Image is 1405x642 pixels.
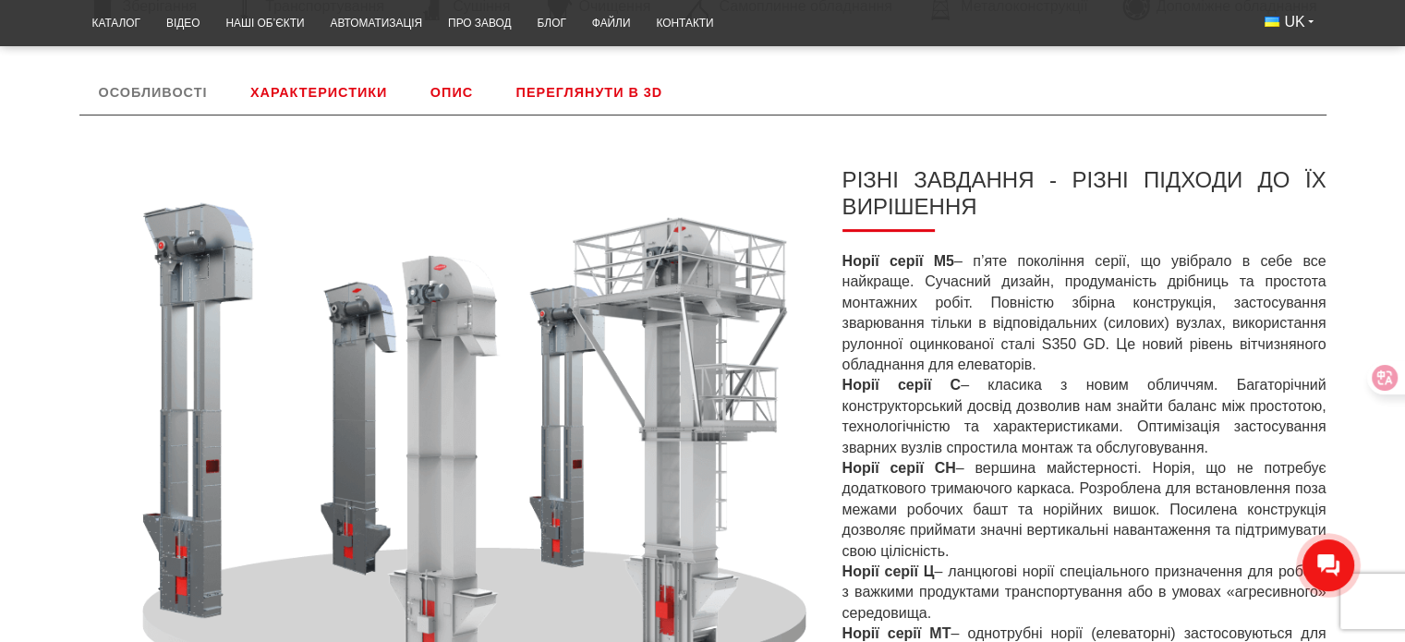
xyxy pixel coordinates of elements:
[579,6,644,42] a: Файли
[1265,17,1279,27] img: Українська
[497,70,683,115] a: Переглянути в 3D
[842,167,1326,232] h3: РІЗНІ ЗАВДАННЯ - РІЗНІ ПІДХОДИ ДО ЇХ ВИРІШЕННЯ
[411,70,492,115] a: Опис
[1284,12,1304,32] span: UK
[842,625,951,641] strong: Норії серії МТ
[524,6,578,42] a: Блог
[79,70,227,115] a: Особливості
[842,460,956,476] strong: Норії серії СН
[1252,6,1326,39] button: UK
[842,377,962,393] strong: Норії серії С
[212,6,317,42] a: Наші об’єкти
[435,6,524,42] a: Про завод
[317,6,435,42] a: Автоматизація
[842,563,935,579] strong: Норії серії Ц
[842,253,954,269] strong: Норії серії М5
[79,6,153,42] a: Каталог
[153,6,212,42] a: Відео
[643,6,726,42] a: Контакти
[231,70,406,115] a: Характеристики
